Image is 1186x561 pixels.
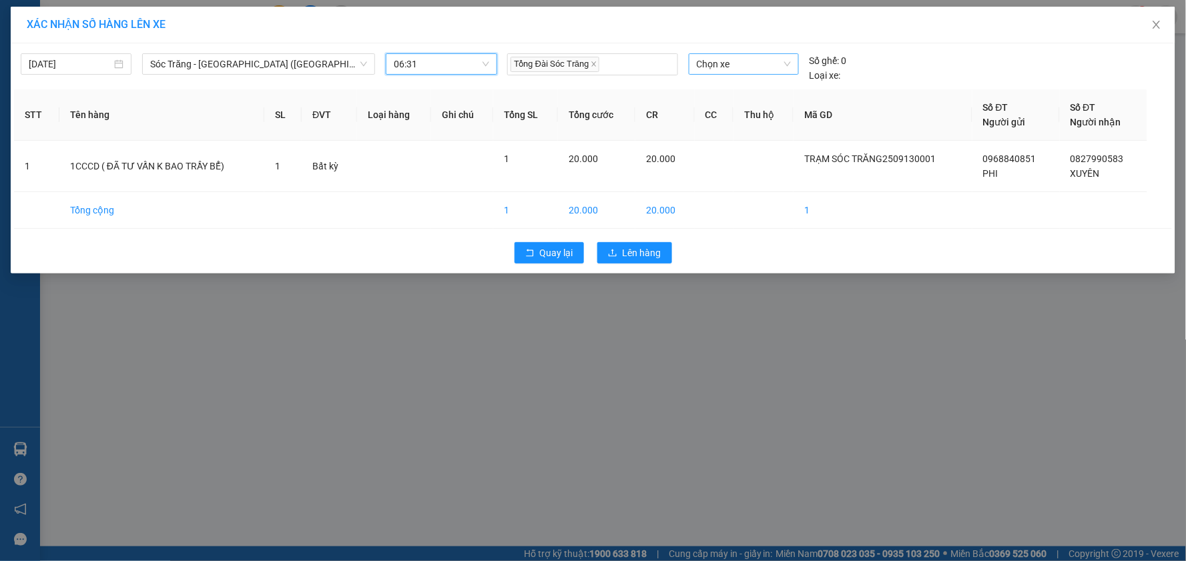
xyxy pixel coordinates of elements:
[264,89,302,141] th: SL
[794,192,972,229] td: 1
[59,141,264,192] td: 1CCCD ( ĐÃ TƯ VẤN K BAO TRẦY BỂ)
[77,55,185,69] strong: PHIẾU GỬI HÀNG
[357,89,431,141] th: Loại hàng
[394,54,489,74] span: 06:31
[302,89,357,141] th: ĐVT
[733,89,794,141] th: Thu hộ
[360,60,368,68] span: down
[198,16,256,41] p: Ngày giờ in:
[302,141,357,192] td: Bất kỳ
[515,242,584,263] button: rollbackQuay lại
[608,248,617,259] span: upload
[198,29,256,41] span: [DATE]
[540,245,573,260] span: Quay lại
[1151,19,1162,30] span: close
[558,192,635,229] td: 20.000
[569,153,598,164] span: 20.000
[804,153,936,164] span: TRẠM SÓC TRĂNG2509130001
[983,153,1036,164] span: 0968840851
[27,18,166,31] span: XÁC NHẬN SỐ HÀNG LÊN XE
[493,192,558,229] td: 1
[646,153,675,164] span: 20.000
[6,92,137,141] span: Gửi:
[1138,7,1175,44] button: Close
[14,141,59,192] td: 1
[525,248,535,259] span: rollback
[983,168,998,179] span: PHI
[810,53,847,68] div: 0
[275,161,280,171] span: 1
[695,89,733,141] th: CC
[810,68,841,83] span: Loại xe:
[597,242,672,263] button: uploadLên hàng
[1071,153,1124,164] span: 0827990583
[794,89,972,141] th: Mã GD
[591,61,597,67] span: close
[697,54,791,74] span: Chọn xe
[29,57,111,71] input: 13/09/2025
[85,7,177,36] strong: XE KHÁCH MỸ DUYÊN
[1071,102,1096,113] span: Số ĐT
[623,245,661,260] span: Lên hàng
[504,153,509,164] span: 1
[983,117,1026,127] span: Người gửi
[810,53,840,68] span: Số ghế:
[79,42,173,52] span: TP.HCM -SÓC TRĂNG
[983,102,1008,113] span: Số ĐT
[14,89,59,141] th: STT
[59,192,264,229] td: Tổng cộng
[150,54,367,74] span: Sóc Trăng - Sài Gòn (Hàng)
[635,89,695,141] th: CR
[635,192,695,229] td: 20.000
[1071,117,1121,127] span: Người nhận
[493,89,558,141] th: Tổng SL
[1071,168,1100,179] span: XUYÊN
[511,57,600,72] span: Tổng Đài Sóc Trăng
[59,89,264,141] th: Tên hàng
[6,92,137,141] span: Trạm Sóc Trăng
[431,89,493,141] th: Ghi chú
[558,89,635,141] th: Tổng cước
